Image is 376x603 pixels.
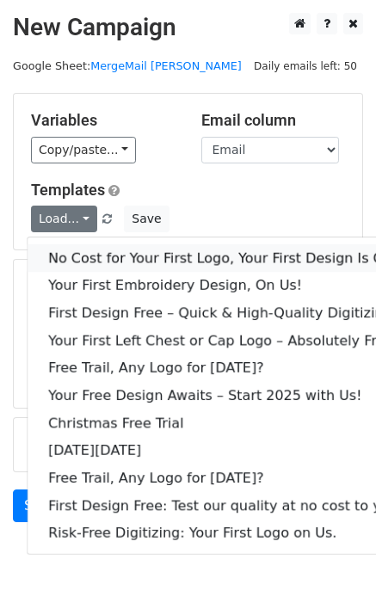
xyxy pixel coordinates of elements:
[13,59,242,72] small: Google Sheet:
[31,137,136,163] a: Copy/paste...
[31,206,97,232] a: Load...
[90,59,242,72] a: MergeMail [PERSON_NAME]
[248,57,363,76] span: Daily emails left: 50
[13,13,363,42] h2: New Campaign
[248,59,363,72] a: Daily emails left: 50
[124,206,169,232] button: Save
[31,181,105,199] a: Templates
[31,111,176,130] h5: Variables
[290,520,376,603] iframe: Chat Widget
[201,111,346,130] h5: Email column
[13,489,70,522] a: Send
